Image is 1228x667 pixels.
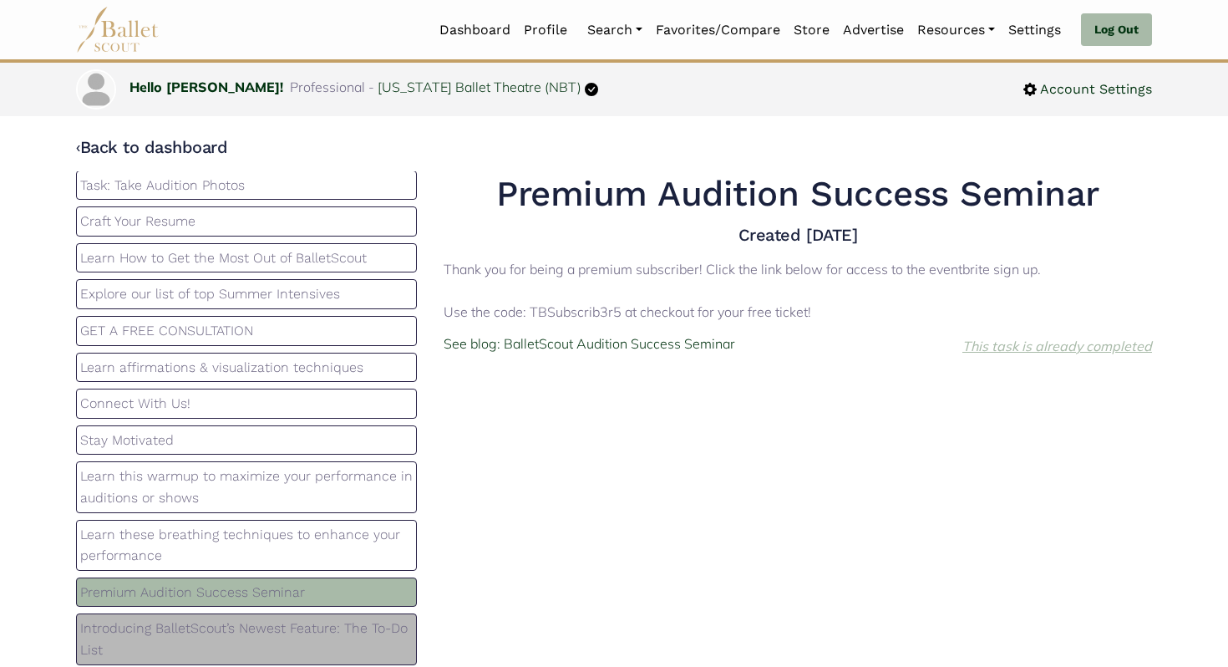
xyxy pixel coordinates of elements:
[76,137,227,157] a: ‹Back to dashboard
[80,582,413,603] p: Premium Audition Success Seminar
[80,466,413,508] p: Learn this warmup to maximize your performance in auditions or shows
[378,79,581,95] a: [US_STATE] Ballet Theatre (NBT)
[433,13,517,48] a: Dashboard
[80,320,413,342] p: GET A FREE CONSULTATION
[80,393,413,415] p: Connect With Us!
[129,79,283,95] a: Hello [PERSON_NAME]!
[80,524,413,567] p: Learn these breathing techniques to enhance your performance
[444,259,1152,323] p: Thank you for being a premium subscriber! Click the link below for access to the eventbrite sign ...
[444,171,1152,217] h1: Premium Audition Success Seminar
[80,618,413,660] p: Introducing BalletScout’s Newest Feature: The To-Do List
[80,430,413,451] p: Stay Motivated
[290,79,365,95] span: Professional
[80,283,413,305] p: Explore our list of top Summer Intensives
[1002,13,1068,48] a: Settings
[76,136,80,157] code: ‹
[368,79,374,95] span: -
[80,211,413,232] p: Craft Your Resume
[80,175,413,196] p: Task: Take Audition Photos
[1081,13,1152,47] a: Log Out
[787,13,836,48] a: Store
[836,13,911,48] a: Advertise
[444,224,1152,246] h4: Created [DATE]
[80,357,413,379] p: Learn affirmations & visualization techniques
[80,247,413,269] p: Learn How to Get the Most Out of BalletScout
[444,333,735,355] a: See blog: BalletScout Audition Success Seminar
[649,13,787,48] a: Favorites/Compare
[78,71,114,108] img: profile picture
[962,338,1152,354] a: This task is already completed
[1037,79,1152,100] span: Account Settings
[1023,79,1152,100] a: Account Settings
[517,13,574,48] a: Profile
[581,13,649,48] a: Search
[911,13,1002,48] a: Resources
